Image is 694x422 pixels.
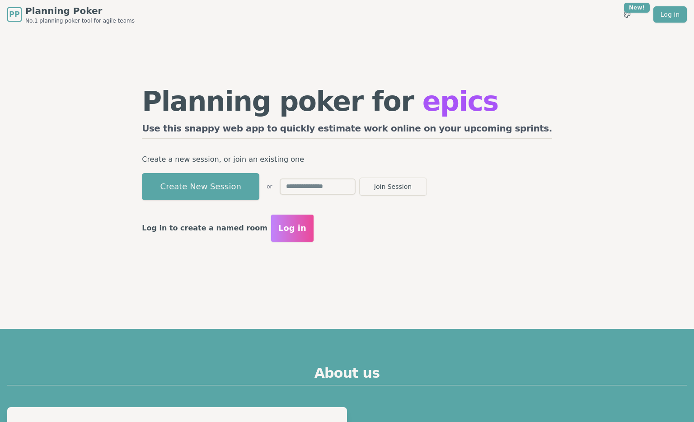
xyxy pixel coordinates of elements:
span: PP [9,9,19,20]
p: Log in to create a named room [142,222,267,234]
span: No.1 planning poker tool for agile teams [25,17,135,24]
button: Create New Session [142,173,259,200]
span: or [267,183,272,190]
button: Join Session [359,178,427,196]
a: Log in [653,6,687,23]
h2: About us [7,365,687,385]
button: New! [619,6,635,23]
h1: Planning poker for [142,88,552,115]
button: Log in [271,215,314,242]
span: Planning Poker [25,5,135,17]
h2: Use this snappy web app to quickly estimate work online on your upcoming sprints. [142,122,552,139]
a: PPPlanning PokerNo.1 planning poker tool for agile teams [7,5,135,24]
span: epics [422,85,498,117]
p: Create a new session, or join an existing one [142,153,552,166]
div: New! [624,3,650,13]
span: Log in [278,222,306,234]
